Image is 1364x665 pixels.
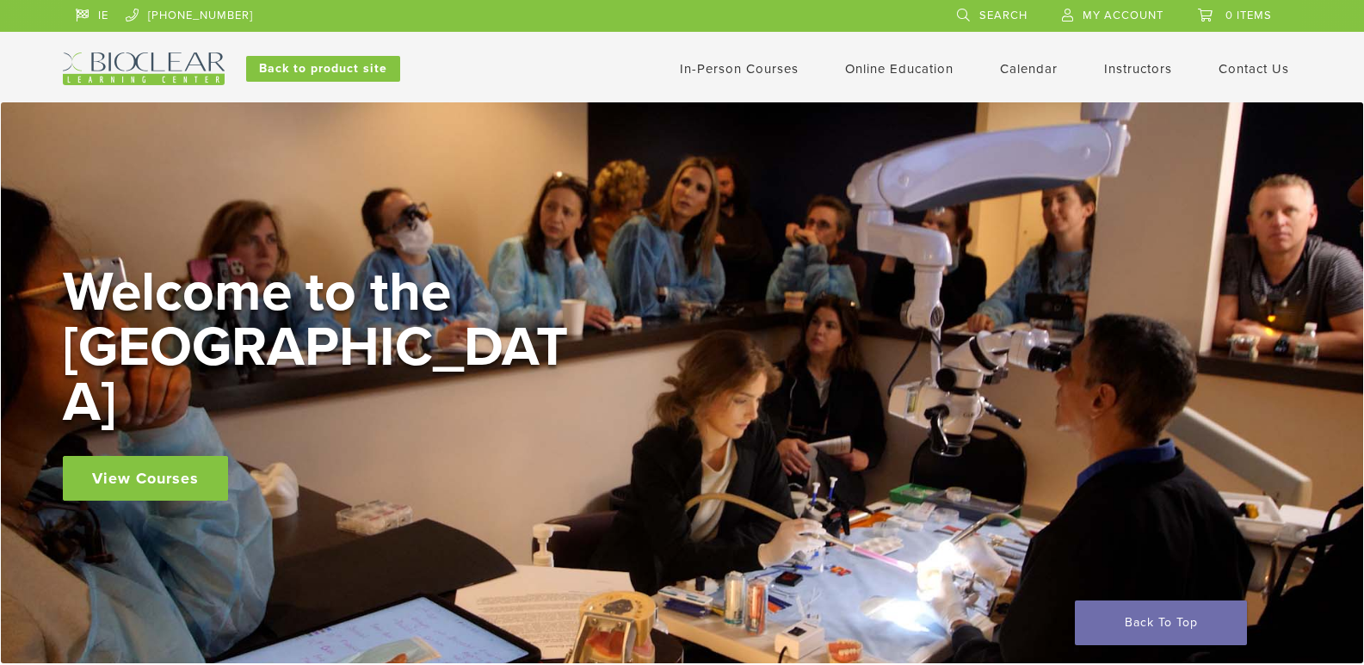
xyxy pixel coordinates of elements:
[845,61,954,77] a: Online Education
[1225,9,1272,22] span: 0 items
[1075,600,1247,645] a: Back To Top
[979,9,1028,22] span: Search
[1000,61,1058,77] a: Calendar
[63,265,579,430] h2: Welcome to the [GEOGRAPHIC_DATA]
[1104,61,1172,77] a: Instructors
[63,456,228,501] a: View Courses
[1083,9,1163,22] span: My Account
[680,61,799,77] a: In-Person Courses
[63,52,225,85] img: Bioclear
[1219,61,1289,77] a: Contact Us
[246,56,400,82] a: Back to product site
